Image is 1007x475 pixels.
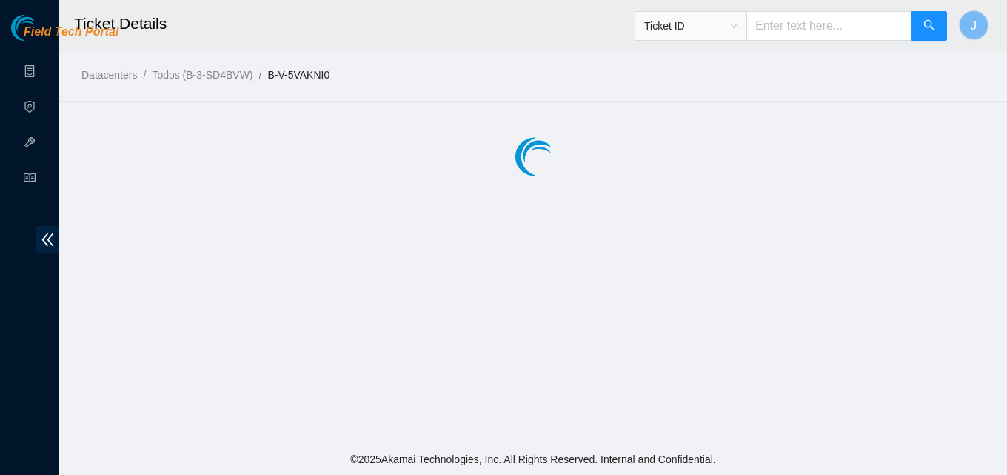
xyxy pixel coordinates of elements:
span: / [259,69,262,81]
span: search [923,19,935,33]
input: Enter text here... [746,11,912,41]
span: double-left [36,226,59,253]
a: Todos (B-3-SD4BVW) [152,69,252,81]
button: J [959,10,988,40]
span: read [24,165,36,195]
footer: © 2025 Akamai Technologies, Inc. All Rights Reserved. Internal and Confidential. [59,444,1007,475]
button: search [911,11,947,41]
span: / [143,69,146,81]
span: Field Tech Portal [24,25,118,39]
img: Akamai Technologies [11,15,75,41]
span: Ticket ID [644,15,737,37]
a: Datacenters [81,69,137,81]
a: B-V-5VAKNI0 [267,69,329,81]
span: J [971,16,977,35]
a: Akamai TechnologiesField Tech Portal [11,27,118,46]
